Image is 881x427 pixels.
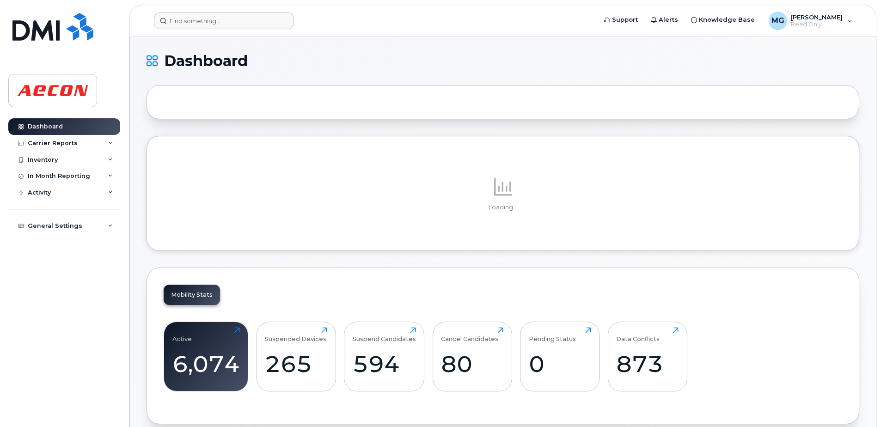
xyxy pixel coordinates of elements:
a: Data Conflicts873 [616,327,679,386]
div: 80 [441,350,503,378]
div: Data Conflicts [616,327,660,342]
div: Suspend Candidates [353,327,416,342]
div: Pending Status [529,327,576,342]
a: Pending Status0 [529,327,591,386]
span: Dashboard [164,54,248,68]
div: 0 [529,350,591,378]
a: Cancel Candidates80 [441,327,503,386]
div: 6,074 [172,350,240,378]
a: Suspend Candidates594 [353,327,416,386]
div: Active [172,327,192,342]
div: 873 [616,350,679,378]
div: 265 [265,350,327,378]
p: Loading... [164,203,842,212]
div: Suspended Devices [265,327,326,342]
a: Active6,074 [172,327,240,386]
div: Cancel Candidates [441,327,498,342]
div: 594 [353,350,416,378]
a: Suspended Devices265 [265,327,327,386]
